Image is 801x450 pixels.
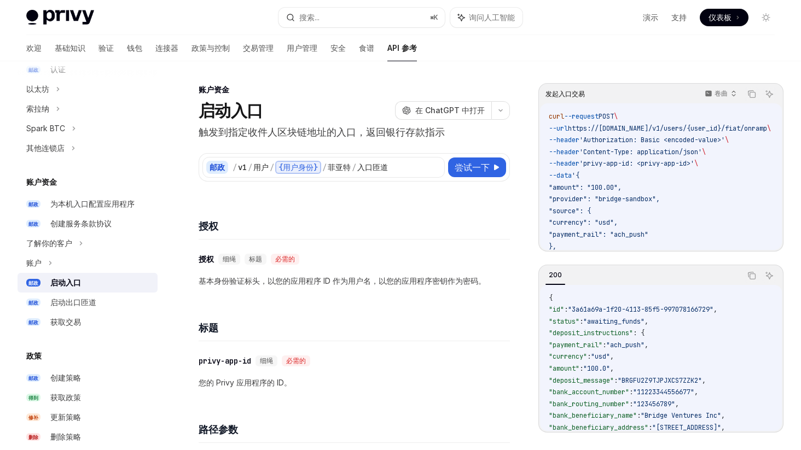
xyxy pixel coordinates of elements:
[191,43,230,52] font: 政策与控制
[702,376,706,385] span: ,
[50,393,81,402] font: 获取政策
[50,412,81,422] font: 更新策略
[270,162,274,172] font: /
[50,219,112,228] font: 创建服务条款协议
[633,388,694,396] span: "11223344556677"
[645,317,648,326] span: ,
[199,254,214,264] font: 授权
[26,35,42,61] a: 欢迎
[762,268,776,283] button: 询问人工智能
[248,162,252,172] font: /
[50,317,81,326] font: 获取交易
[610,364,614,373] span: ,
[28,434,38,440] font: 删除
[238,162,247,172] font: v1
[725,136,729,144] span: \
[253,162,269,172] font: 用户
[549,195,660,203] span: "provider": "bridge-sandbox",
[579,317,583,326] span: :
[448,157,506,177] button: 尝试一下
[28,395,38,401] font: 得到
[127,43,142,52] font: 钱包
[155,43,178,52] font: 连接器
[430,13,433,21] font: ⌘
[415,106,485,115] font: 在 ChatGPT 中打开
[18,194,158,214] a: 邮政为本机入口配置应用程序
[579,159,694,168] span: 'privy-app-id: <privy-app-id>'
[591,352,610,361] span: "usd"
[745,268,759,283] button: 复制代码块中的内容
[699,85,741,103] button: 卷曲
[357,162,388,172] font: 入口匝道
[629,400,633,408] span: :
[433,13,438,21] font: K
[233,162,237,172] font: /
[352,162,356,172] font: /
[18,312,158,332] a: 邮政获取交易
[643,13,658,22] font: 演示
[50,297,96,307] font: 启动出口匝道
[18,273,158,293] a: 邮政启动入口
[55,43,85,52] font: 基础知识
[199,378,292,387] font: 您的 Privy 应用程序的 ID。
[26,177,57,186] font: 账户资金
[278,8,444,27] button: 搜索...⌘K
[328,162,351,172] font: 菲亚特
[55,35,85,61] a: 基础知识
[18,407,158,427] a: 修补更新策略
[199,276,486,285] font: 基本身份验证标头，以您的应用程序 ID 作为用户名，以您的应用程序密钥作为密码。
[18,214,158,233] a: 邮政创建服务条款协议
[395,101,491,120] button: 在 ChatGPT 中打开
[700,9,748,26] a: 仪表板
[715,89,728,97] font: 卷曲
[199,126,445,138] font: 触发到指定收件人区块链地址的入口，返回银行存款指示
[50,199,135,208] font: 为本机入口配置应用程序
[564,112,599,121] span: --request
[287,35,317,61] a: 用户管理
[579,136,725,144] span: 'Authorization: Basic <encoded-value>'
[387,43,417,52] font: API 参考
[549,388,629,396] span: "bank_account_number"
[721,411,725,420] span: ,
[18,388,158,407] a: 得到获取政策
[549,218,618,227] span: "currency": "usd",
[210,162,225,172] font: 邮政
[223,255,236,264] font: 细绳
[549,230,648,239] span: "payment_rail": "ach_push"
[745,87,759,101] button: 复制代码块中的内容
[549,294,553,302] span: {
[26,143,65,153] font: 其他连锁店
[694,159,698,168] span: \
[671,12,687,23] a: 支持
[469,13,515,22] font: 询问人工智能
[579,364,583,373] span: :
[767,124,771,133] span: \
[671,13,687,22] font: 支持
[275,255,295,264] font: 必需的
[243,35,274,61] a: 交易管理
[249,255,262,264] font: 标题
[278,162,318,172] font: {用户身份}
[549,159,579,168] span: --header
[127,35,142,61] a: 钱包
[587,352,591,361] span: :
[721,423,725,432] span: ,
[618,376,702,385] span: "BRGFU2Z9TJPJXCS7ZZK2"
[549,305,564,314] span: "id"
[572,171,579,180] span: '{
[545,90,585,98] font: 发起入口交易
[549,271,562,279] font: 200
[98,35,114,61] a: 验证
[633,400,675,408] span: "123456789"
[549,148,579,156] span: --header
[26,258,42,267] font: 账户
[549,364,579,373] span: "amount"
[18,293,158,312] a: 邮政启动出口匝道
[709,13,732,22] font: 仪表板
[549,411,637,420] span: "bank_beneficiary_name"
[18,427,158,447] a: 删除删除策略
[549,171,572,180] span: --data
[243,43,274,52] font: 交易管理
[26,10,94,25] img: 灯光标志
[199,424,238,435] font: 路径参数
